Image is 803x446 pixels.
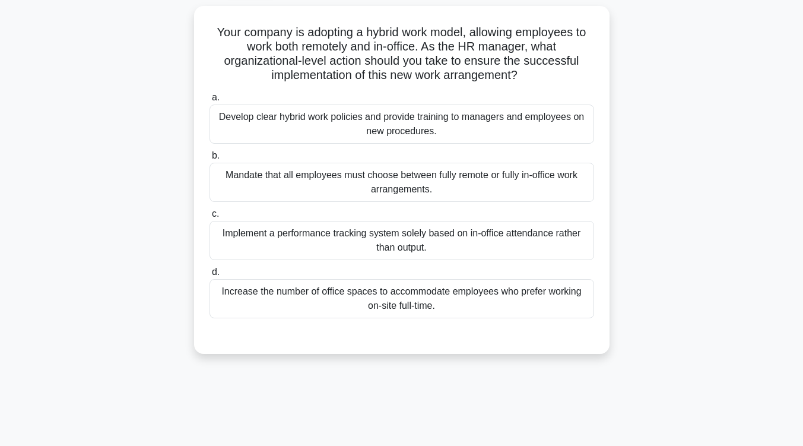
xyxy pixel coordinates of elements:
[212,92,220,102] span: a.
[210,221,594,260] div: Implement a performance tracking system solely based on in-office attendance rather than output.
[210,279,594,318] div: Increase the number of office spaces to accommodate employees who prefer working on-site full-time.
[212,267,220,277] span: d.
[210,105,594,144] div: Develop clear hybrid work policies and provide training to managers and employees on new procedures.
[212,150,220,160] span: b.
[210,163,594,202] div: Mandate that all employees must choose between fully remote or fully in-office work arrangements.
[212,208,219,219] span: c.
[208,25,595,83] h5: Your company is adopting a hybrid work model, allowing employees to work both remotely and in-off...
